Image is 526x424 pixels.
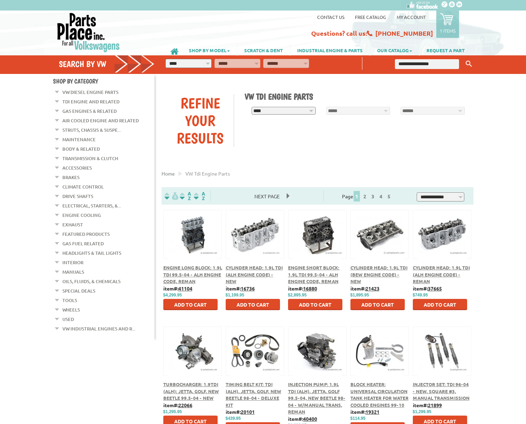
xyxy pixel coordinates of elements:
a: Timing Belt Kit: TDI (ALH), Jetta, Golf, New Beetle 98-04 - Deluxe Kit [226,381,281,408]
a: SCRATCH & DENT [237,44,290,56]
a: Home [162,170,175,177]
span: $439.95 [226,416,241,421]
a: 3 [370,193,376,199]
h4: Shop By Category [53,77,155,85]
b: item#: [350,409,380,415]
u: 41104 [178,285,192,292]
span: $4,299.95 [163,293,182,298]
a: Turbocharger: 1.9TDI (ALH); Jetta, Golf, New Beetle 99.5-04 - New [163,381,219,401]
span: $2,895.95 [288,293,307,298]
span: Add to Cart [361,301,394,308]
b: item#: [350,285,380,292]
b: item#: [163,285,192,292]
a: Engine Cooling [62,211,101,220]
span: Add to Cart [299,301,332,308]
a: Wheels [62,305,80,314]
u: 16880 [303,285,317,292]
h1: VW TDI Engine Parts [245,91,468,102]
a: My Account [397,14,426,20]
a: Transmission & Clutch [62,154,118,163]
a: Gas Fuel Related [62,239,104,248]
button: Add to Cart [226,299,280,310]
img: Sort by Sales Rank [192,192,206,200]
a: Oils, Fluids, & Chemicals [62,277,121,286]
u: 40400 [303,416,317,422]
b: item#: [413,285,442,292]
a: 5 [386,193,392,199]
span: $1,299.95 [413,409,431,414]
a: Engine Long Block: 1.9L TDI 99.5-04 - ALH Engine Code, Reman [163,265,222,284]
a: Tools [62,296,77,305]
a: Special Deals [62,286,95,295]
a: Climate Control [62,182,104,191]
button: Add to Cart [350,299,405,310]
a: Free Catalog [355,14,386,20]
div: Refine Your Results [167,94,234,147]
span: Add to Cart [237,301,269,308]
a: Gas Engines & Related [62,107,117,116]
a: OUR CATALOG [370,44,419,56]
a: Engine Short Block: 1.9L TDI 99.5-04 - ALH Engine Code, Reman [288,265,340,284]
span: $1,199.95 [226,293,244,298]
span: Add to Cart [424,301,456,308]
a: VW Diesel Engine Parts [62,88,118,97]
u: 22066 [178,402,192,408]
b: item#: [413,402,442,408]
a: Cylinder Head: 1.9L TDI (ALH Engine Code) - New [226,265,283,284]
u: 21899 [428,402,442,408]
a: Accessories [62,163,92,172]
a: Air Cooled Engine and Related [62,116,139,125]
a: Headlights & Tail Lights [62,248,121,258]
b: item#: [226,285,255,292]
a: Injector Set: TDI 96-04 - New, Square #3, Manual Transmission [413,381,470,401]
a: Maintenance [62,135,96,144]
a: Used [62,315,74,324]
a: Next Page [247,193,287,199]
button: Add to Cart [163,299,218,310]
a: 1 items [436,11,459,38]
span: Next Page [247,191,287,201]
button: Add to Cart [413,299,467,310]
a: SHOP BY MODEL [182,44,237,56]
span: VW tdi engine parts [185,170,230,177]
a: Drive Shafts [62,192,93,201]
b: item#: [288,416,317,422]
p: 1 items [440,28,456,34]
a: Contact us [317,14,344,20]
a: Cylinder Head: 1.9L TDI (BEW Engine Code) - New [350,265,408,284]
a: INDUSTRIAL ENGINE & PARTS [290,44,370,56]
a: 4 [378,193,384,199]
a: Cylinder Head: 1.9L TDI (ALH Engine Code) - Reman [413,265,470,284]
img: Sort by Headline [178,192,192,200]
a: Block Heater: Universal Circulation Tank Heater For Water Cooled Engines 99-10 [350,381,409,408]
div: Page [323,190,411,201]
a: Manuals [62,267,84,276]
h4: Search by VW [59,59,155,69]
img: filterpricelow.svg [164,192,178,200]
a: Featured Products [62,230,110,239]
button: Keyword Search [464,58,474,70]
span: $749.95 [413,293,428,298]
a: 2 [362,193,368,199]
span: $1,895.95 [350,293,369,298]
u: 16736 [241,285,255,292]
a: TDI Engine and Related [62,97,119,106]
b: item#: [226,409,255,415]
a: Interior [62,258,83,267]
u: 21423 [366,285,380,292]
a: Injection Pump: 1.9L TDI (ALH), Jetta, Golf 99.5-04, New Beetle 98-04 - w/Manual Trans, Reman [288,381,346,415]
a: Exhaust [62,220,83,229]
u: 19321 [366,409,380,415]
a: REQUEST A PART [419,44,472,56]
span: $1,295.95 [163,409,182,414]
u: 37665 [428,285,442,292]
